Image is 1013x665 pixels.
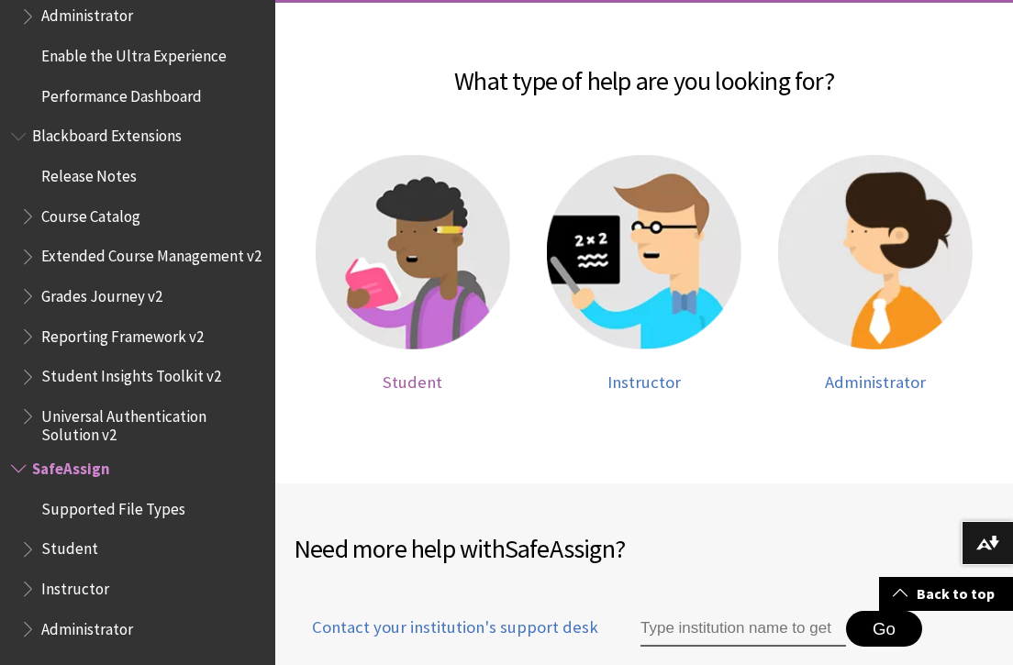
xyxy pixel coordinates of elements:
span: Reporting Framework v2 [41,321,204,346]
a: Back to top [879,577,1013,611]
img: Instructor help [547,155,741,349]
span: Grades Journey v2 [41,281,162,305]
span: Student [41,534,98,559]
span: Course Catalog [41,201,140,226]
a: Administrator help Administrator [778,155,973,392]
input: Type institution name to get support [640,611,846,648]
img: Student help [316,155,510,349]
span: Instructor [41,573,109,598]
h2: What type of help are you looking for? [294,39,995,100]
span: Instructor [607,371,681,393]
span: Administrator [41,1,133,26]
a: Instructor help Instructor [547,155,741,392]
img: Administrator help [778,155,973,349]
span: Administrator [41,614,133,638]
a: Contact your institution's support desk [294,615,598,661]
button: Go [846,611,922,648]
span: Release Notes [41,161,137,185]
span: Enable the Ultra Experience [41,40,227,65]
span: Supported File Types [41,493,185,518]
span: SafeAssign [32,453,110,478]
span: Extended Course Management v2 [41,241,262,266]
h2: Need more help with ? [294,529,995,568]
span: Universal Authentication Solution v2 [41,401,262,444]
span: Student Insights Toolkit v2 [41,361,221,386]
nav: Book outline for Blackboard SafeAssign [11,453,264,644]
span: Administrator [825,371,926,393]
span: Performance Dashboard [41,81,202,105]
span: Contact your institution's support desk [294,615,598,639]
span: Student [383,371,442,393]
a: Student help Student [316,155,510,392]
span: Blackboard Extensions [32,121,182,146]
span: SafeAssign [505,532,615,565]
nav: Book outline for Blackboard Extensions [11,121,264,445]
